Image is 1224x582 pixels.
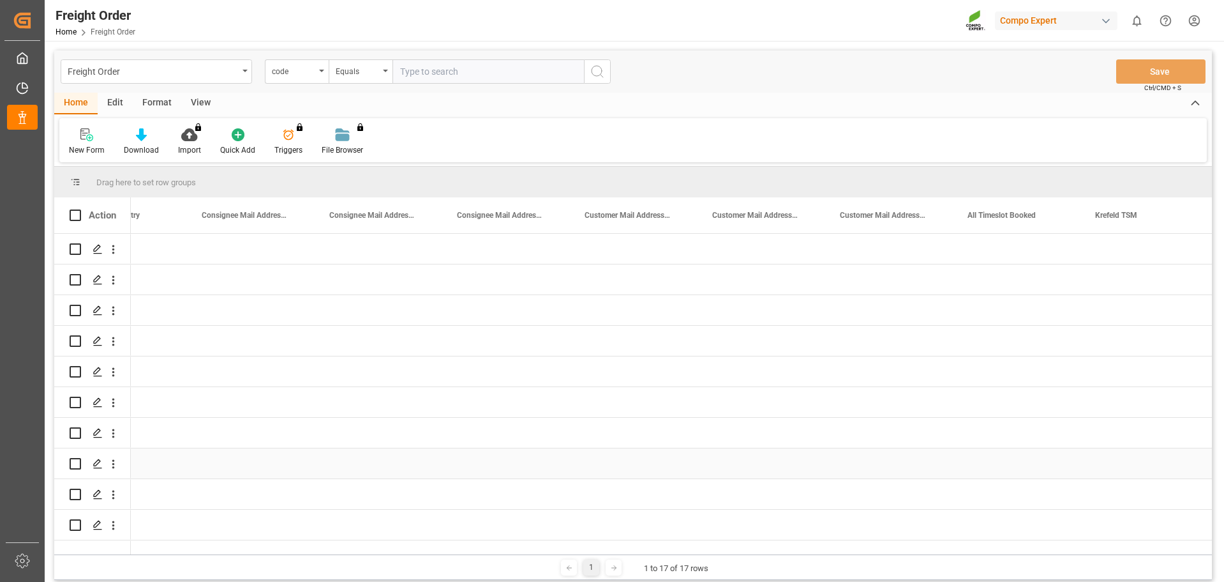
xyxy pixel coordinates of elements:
[54,264,131,295] div: Press SPACE to select this row.
[56,27,77,36] a: Home
[585,211,670,220] span: Customer Mail Address 2
[98,93,133,114] div: Edit
[54,93,98,114] div: Home
[392,59,584,84] input: Type to search
[89,210,116,221] div: Action
[96,178,196,187] span: Drag here to set row groups
[995,11,1117,30] div: Compo Expert
[202,211,287,220] span: Consignee Mail Address 2
[712,211,798,220] span: Customer Mail Address 3
[54,510,131,540] div: Press SPACE to select this row.
[1144,83,1181,93] span: Ctrl/CMD + S
[1095,211,1137,220] span: Krefeld TSM
[68,63,238,79] div: Freight Order
[1123,6,1151,35] button: show 0 new notifications
[966,10,986,32] img: Screenshot%202023-09-29%20at%2010.02.21.png_1712312052.png
[272,63,315,77] div: code
[336,63,379,77] div: Equals
[54,479,131,510] div: Press SPACE to select this row.
[1151,6,1180,35] button: Help Center
[644,562,708,575] div: 1 to 17 of 17 rows
[54,326,131,356] div: Press SPACE to select this row.
[181,93,220,114] div: View
[69,144,105,156] div: New Form
[583,560,599,576] div: 1
[457,211,542,220] span: Consignee Mail Address 4
[967,211,1036,220] span: All Timeslot Booked
[840,211,925,220] span: Customer Mail Address 4
[220,144,255,156] div: Quick Add
[124,144,159,156] div: Download
[54,540,131,571] div: Press SPACE to select this row.
[54,448,131,479] div: Press SPACE to select this row.
[995,8,1123,33] button: Compo Expert
[329,211,415,220] span: Consignee Mail Address 3
[133,93,181,114] div: Format
[584,59,611,84] button: search button
[329,59,392,84] button: open menu
[61,59,252,84] button: open menu
[54,387,131,418] div: Press SPACE to select this row.
[54,234,131,264] div: Press SPACE to select this row.
[265,59,329,84] button: open menu
[54,418,131,448] div: Press SPACE to select this row.
[1116,59,1205,84] button: Save
[56,6,135,25] div: Freight Order
[54,295,131,326] div: Press SPACE to select this row.
[54,356,131,387] div: Press SPACE to select this row.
